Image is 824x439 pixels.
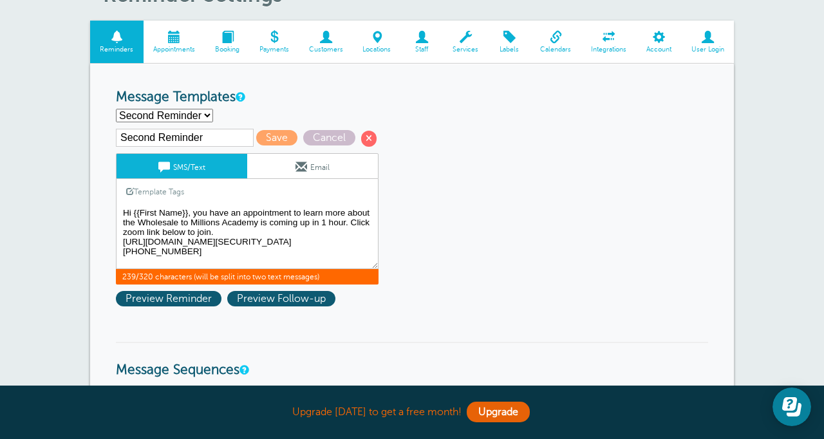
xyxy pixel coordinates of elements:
[117,179,194,204] a: Template Tags
[772,388,811,426] iframe: Resource center
[249,21,299,64] a: Payments
[90,398,734,426] div: Upgrade [DATE] to get a free month!
[116,291,221,306] span: Preview Reminder
[530,21,581,64] a: Calendars
[150,46,199,53] span: Appointments
[305,46,346,53] span: Customers
[642,46,675,53] span: Account
[116,293,227,304] a: Preview Reminder
[359,46,395,53] span: Locations
[256,130,297,145] span: Save
[581,21,637,64] a: Integrations
[443,21,489,64] a: Services
[407,46,436,53] span: Staff
[212,46,243,53] span: Booking
[467,402,530,422] a: Upgrade
[227,291,335,306] span: Preview Follow-up
[239,366,247,374] a: Message Sequences allow you to setup multiple reminder schedules that can use different Message T...
[117,154,247,178] a: SMS/Text
[116,205,379,269] textarea: Hi {{First Name}}, Your call has been scheduled for more info on Wholesale to Millions Academy fo...
[227,293,339,304] a: Preview Follow-up
[247,154,378,178] a: Email
[116,129,254,147] input: Template Name
[256,132,303,144] a: Save
[256,46,292,53] span: Payments
[205,21,250,64] a: Booking
[116,269,379,285] span: 239/320 characters (will be split into two text messages)
[588,46,630,53] span: Integrations
[236,93,243,101] a: This is the wording for your reminder and follow-up messages. You can create multiple templates i...
[537,46,575,53] span: Calendars
[303,130,355,145] span: Cancel
[401,21,443,64] a: Staff
[449,46,482,53] span: Services
[681,21,734,64] a: User Login
[116,89,708,106] h3: Message Templates
[144,21,205,64] a: Appointments
[636,21,681,64] a: Account
[489,21,530,64] a: Labels
[299,21,353,64] a: Customers
[97,46,137,53] span: Reminders
[303,132,361,144] a: Cancel
[353,21,401,64] a: Locations
[495,46,524,53] span: Labels
[116,342,708,378] h3: Message Sequences
[688,46,727,53] span: User Login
